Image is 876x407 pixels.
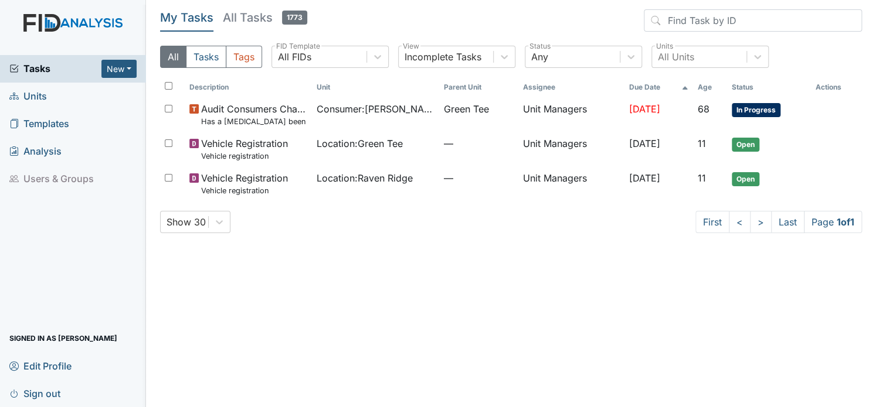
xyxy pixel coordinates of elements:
[226,46,262,68] button: Tags
[185,77,312,97] th: Toggle SortBy
[658,50,694,64] div: All Units
[698,172,706,184] span: 11
[518,166,624,201] td: Unit Managers
[186,46,226,68] button: Tasks
[693,77,727,97] th: Toggle SortBy
[629,138,660,149] span: [DATE]
[629,172,660,184] span: [DATE]
[201,102,307,127] span: Audit Consumers Charts Has a colonoscopy been completed for all males and females over 50 or is t...
[317,171,413,185] span: Location : Raven Ridge
[444,102,489,116] span: Green Tee
[317,102,434,116] span: Consumer : [PERSON_NAME]
[201,185,288,196] small: Vehicle registration
[804,211,862,233] span: Page
[644,9,862,32] input: Find Task by ID
[201,151,288,162] small: Vehicle registration
[771,211,804,233] a: Last
[201,116,307,127] small: Has a [MEDICAL_DATA] been completed for all [DEMOGRAPHIC_DATA] and [DEMOGRAPHIC_DATA] over 50 or ...
[695,211,729,233] a: First
[317,136,403,151] span: Location : Green Tee
[223,9,307,26] h5: All Tasks
[439,77,518,97] th: Toggle SortBy
[201,171,288,196] span: Vehicle Registration Vehicle registration
[698,138,706,149] span: 11
[727,77,811,97] th: Toggle SortBy
[201,136,288,162] span: Vehicle Registration Vehicle registration
[165,82,172,90] input: Toggle All Rows Selected
[518,132,624,166] td: Unit Managers
[312,77,439,97] th: Toggle SortBy
[629,103,660,115] span: [DATE]
[160,9,213,26] h5: My Tasks
[811,77,862,97] th: Actions
[9,61,101,76] a: Tasks
[518,77,624,97] th: Assignee
[9,357,72,375] span: Edit Profile
[750,211,772,233] a: >
[167,215,206,229] div: Show 30
[729,211,751,233] a: <
[531,50,548,64] div: Any
[278,50,311,64] div: All FIDs
[837,216,854,228] strong: 1 of 1
[518,97,624,132] td: Unit Managers
[444,136,514,151] span: —
[282,11,307,25] span: 1773
[444,171,514,185] span: —
[732,138,759,152] span: Open
[9,87,47,105] span: Units
[624,77,693,97] th: Toggle SortBy
[9,329,117,347] span: Signed in as [PERSON_NAME]
[9,384,60,402] span: Sign out
[698,103,709,115] span: 68
[405,50,481,64] div: Incomplete Tasks
[9,142,62,160] span: Analysis
[695,211,862,233] nav: task-pagination
[101,60,137,78] button: New
[732,103,780,117] span: In Progress
[160,46,262,68] div: Type filter
[160,46,186,68] button: All
[732,172,759,186] span: Open
[9,115,69,133] span: Templates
